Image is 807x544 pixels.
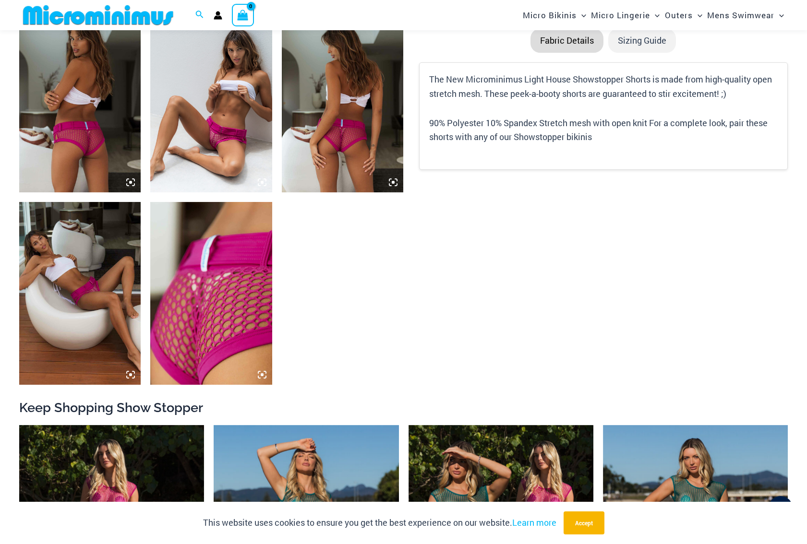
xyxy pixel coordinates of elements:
a: Micro LingerieMenu ToggleMenu Toggle [589,3,662,27]
a: Micro BikinisMenu ToggleMenu Toggle [520,3,589,27]
img: Lighthouse Fuchsia 516 Shorts [282,10,403,192]
img: Lighthouse Fuchsia 516 Shorts [19,202,141,384]
span: Outers [665,3,693,27]
img: Lighthouse Fuchsia 516 Shorts [150,202,272,384]
a: Mens SwimwearMenu ToggleMenu Toggle [705,3,786,27]
button: Accept [564,511,604,534]
a: Account icon link [214,11,222,20]
span: Menu Toggle [693,3,702,27]
li: Fabric Details [530,29,603,53]
a: Search icon link [195,9,204,22]
a: View Shopping Cart, empty [232,4,254,26]
a: Learn more [512,517,556,528]
h2: Keep Shopping Show Stopper [19,399,788,416]
span: Micro Bikinis [523,3,577,27]
span: Micro Lingerie [591,3,650,27]
img: Lighthouse Fuchsia 516 Shorts [150,10,272,192]
span: Menu Toggle [774,3,784,27]
nav: Site Navigation [519,1,788,29]
span: Menu Toggle [577,3,586,27]
img: Lighthouse Fuchsia 516 Shorts [19,10,141,192]
img: MM SHOP LOGO FLAT [19,4,177,26]
span: Menu Toggle [650,3,660,27]
p: The New Microminimus Light House Showstopper Shorts is made from high-quality open stretch mesh. ... [429,72,778,101]
li: Sizing Guide [608,29,676,53]
a: OutersMenu ToggleMenu Toggle [662,3,705,27]
p: 90% Polyester 10% Spandex Stretch mesh with open knit For a complete look, pair these shorts with... [429,116,778,144]
span: Mens Swimwear [707,3,774,27]
p: This website uses cookies to ensure you get the best experience on our website. [203,516,556,530]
